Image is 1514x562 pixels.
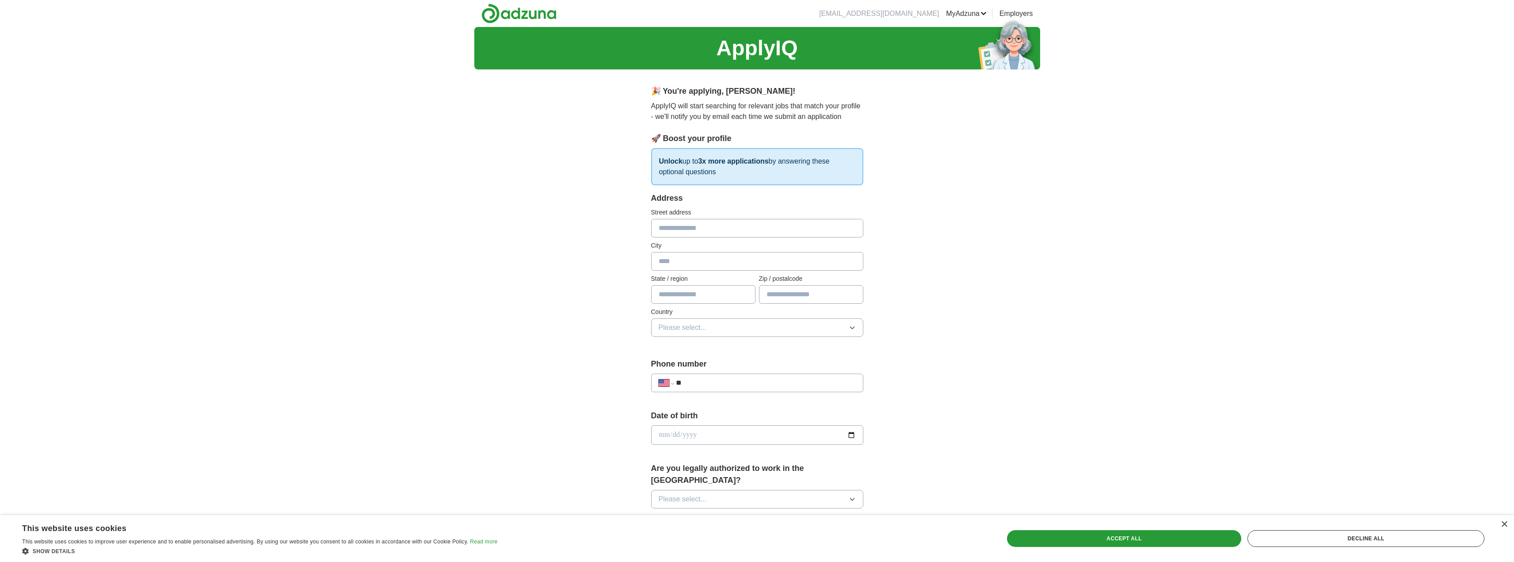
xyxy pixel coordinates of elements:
label: Zip / postalcode [759,274,863,283]
label: Street address [651,208,863,217]
label: City [651,241,863,250]
div: Decline all [1247,530,1484,547]
button: Please select... [651,490,863,508]
h1: ApplyIQ [716,32,797,64]
a: Employers [999,8,1033,19]
span: Please select... [659,494,707,505]
div: 🚀 Boost your profile [651,133,863,145]
li: [EMAIL_ADDRESS][DOMAIN_NAME] [819,8,939,19]
div: Accept all [1007,530,1241,547]
div: Show details [22,547,497,555]
label: Country [651,307,863,317]
label: State / region [651,274,755,283]
img: Adzuna logo [481,4,557,23]
div: Address [651,192,863,204]
a: MyAdzuna [946,8,987,19]
div: Close [1501,521,1507,528]
div: 🎉 You're applying , [PERSON_NAME] ! [651,85,863,97]
strong: 3x more applications [698,157,768,165]
span: This website uses cookies to improve user experience and to enable personalised advertising. By u... [22,539,469,545]
strong: Unlock [659,157,683,165]
div: This website uses cookies [22,520,475,534]
p: up to by answering these optional questions [651,148,863,185]
a: Read more, opens a new window [470,539,497,545]
p: ApplyIQ will start searching for relevant jobs that match your profile - we'll notify you by emai... [651,101,863,122]
span: Show details [33,548,75,554]
span: Please select... [659,322,707,333]
label: Date of birth [651,410,863,422]
label: Are you legally authorized to work in the [GEOGRAPHIC_DATA]? [651,463,863,486]
button: Please select... [651,318,863,337]
label: Phone number [651,358,863,370]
